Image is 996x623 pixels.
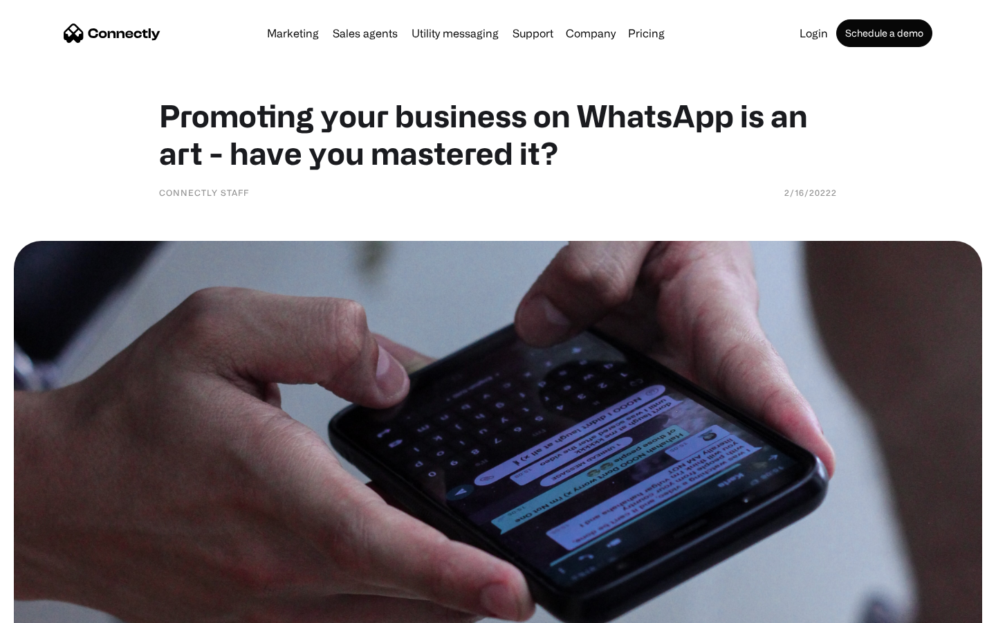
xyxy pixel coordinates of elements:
div: Company [562,24,620,43]
div: Connectly Staff [159,186,249,199]
aside: Language selected: English [14,599,83,618]
a: Sales agents [327,28,403,39]
div: 2/16/20222 [784,186,837,199]
a: Pricing [622,28,670,39]
h1: Promoting your business on WhatsApp is an art - have you mastered it? [159,97,837,172]
a: Support [507,28,559,39]
div: Company [566,24,616,43]
a: Schedule a demo [836,19,932,47]
a: Marketing [261,28,324,39]
a: Utility messaging [406,28,504,39]
a: home [64,23,160,44]
ul: Language list [28,599,83,618]
a: Login [794,28,833,39]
